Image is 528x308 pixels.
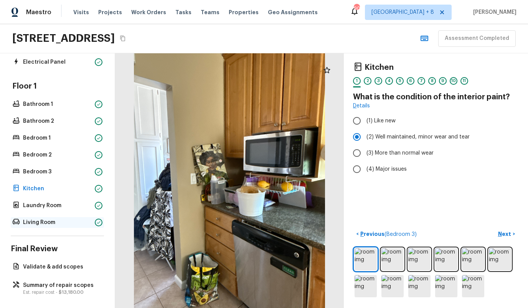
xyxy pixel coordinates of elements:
button: <Previous(Bedroom 3) [353,228,420,240]
p: Bathroom 2 [23,117,92,125]
p: Bathroom 1 [23,100,92,108]
div: 2 [364,77,371,85]
a: Details [353,102,370,110]
p: Laundry Room [23,202,92,209]
img: room img [408,248,431,270]
h2: [STREET_ADDRESS] [12,31,115,45]
p: Kitchen [23,185,92,193]
span: (1) Like new [366,117,396,125]
button: Copy Address [118,33,128,43]
p: Next [498,230,513,238]
span: (4) Major issues [366,165,407,173]
span: Properties [229,8,259,16]
span: Geo Assignments [268,8,318,16]
span: Visits [73,8,89,16]
div: 3 [375,77,382,85]
h4: Final Review [11,244,104,254]
p: Previous [359,230,417,238]
h4: Kitchen [365,63,394,72]
span: [PERSON_NAME] [470,8,516,16]
button: Next> [494,228,519,240]
p: Bedroom 2 [23,151,92,159]
img: room img [381,275,404,297]
img: room img [408,275,431,297]
div: 7 [417,77,425,85]
span: [GEOGRAPHIC_DATA] + 8 [371,8,434,16]
p: Bedroom 1 [23,134,92,142]
span: Tasks [175,10,191,15]
div: 11 [460,77,468,85]
span: Work Orders [131,8,166,16]
div: 1 [353,77,361,85]
span: $13,180.00 [59,290,84,295]
p: Bedroom 3 [23,168,92,176]
div: 5 [396,77,404,85]
img: room img [435,248,457,270]
div: 90 [354,5,359,12]
span: ( Bedroom 3 ) [384,232,417,237]
img: room img [355,248,377,270]
span: (3) More than normal wear [366,149,434,157]
img: room img [435,275,457,297]
span: Teams [201,8,219,16]
img: room img [462,248,484,270]
p: Electrical Panel [23,58,92,66]
p: Living Room [23,219,92,226]
div: 4 [385,77,393,85]
span: (2) Well maintained, minor wear and tear [366,133,470,141]
div: 10 [450,77,457,85]
p: Est. repair cost - [23,289,99,295]
h4: What is the condition of the interior paint? [353,92,519,102]
span: Projects [98,8,122,16]
span: Maestro [26,8,51,16]
img: room img [462,275,484,297]
p: Validate & add scopes [23,263,99,271]
img: room img [355,275,377,297]
div: 8 [428,77,436,85]
div: 6 [407,77,414,85]
h4: Floor 1 [11,81,104,93]
p: Summary of repair scopes [23,282,99,289]
img: room img [489,248,511,270]
div: 9 [439,77,447,85]
img: room img [381,248,404,270]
